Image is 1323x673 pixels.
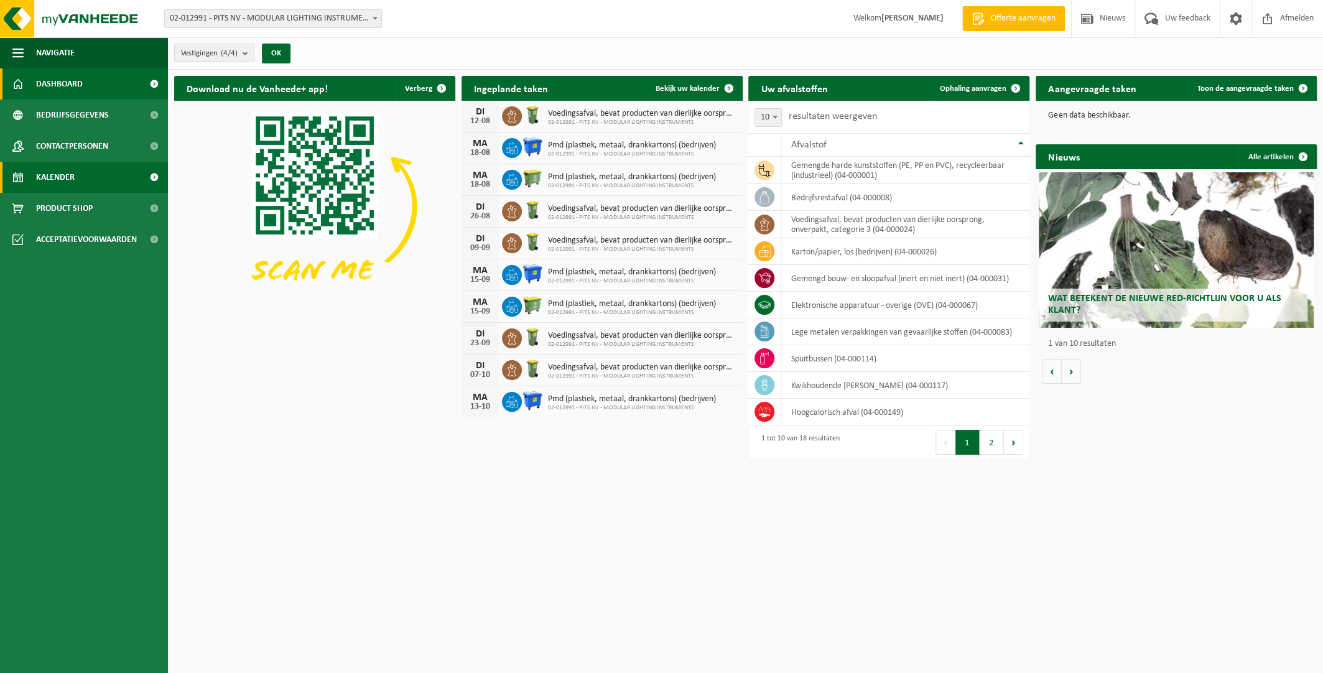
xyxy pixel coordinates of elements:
[548,119,736,126] span: 02-012991 - PITS NV - MODULAR LIGHTING INSTRUMENTS
[522,390,543,411] img: WB-1100-HPE-BE-01
[548,373,736,380] span: 02-012991 - PITS NV - MODULAR LIGHTING INSTRUMENTS
[221,49,238,57] count: (4/4)
[468,234,493,244] div: DI
[36,162,75,193] span: Kalender
[788,111,876,121] label: resultaten weergeven
[468,212,493,221] div: 26-08
[955,430,980,455] button: 1
[522,200,543,221] img: WB-0140-HPE-GN-50
[548,299,716,309] span: Pmd (plastiek, metaal, drankkartons) (bedrijven)
[781,238,1029,265] td: karton/papier, los (bedrijven) (04-000026)
[1048,340,1311,348] p: 1 van 10 resultaten
[988,12,1059,25] span: Offerte aanvragen
[548,331,736,341] span: Voedingsafval, bevat producten van dierlijke oorsprong, onverpakt, categorie 3
[548,172,716,182] span: Pmd (plastiek, metaal, drankkartons) (bedrijven)
[522,263,543,284] img: WB-1100-HPE-BE-01
[36,131,108,162] span: Contactpersonen
[174,44,254,62] button: Vestigingen(4/4)
[754,108,782,127] span: 10
[468,297,493,307] div: MA
[468,361,493,371] div: DI
[468,371,493,379] div: 07-10
[548,394,716,404] span: Pmd (plastiek, metaal, drankkartons) (bedrijven)
[36,37,75,68] span: Navigatie
[522,231,543,253] img: WB-0140-HPE-GN-50
[1042,359,1062,384] button: Vorige
[1039,172,1314,328] a: Wat betekent de nieuwe RED-richtlijn voor u als klant?
[781,372,1029,399] td: kwikhoudende [PERSON_NAME] (04-000117)
[781,211,1029,238] td: voedingsafval, bevat producten van dierlijke oorsprong, onverpakt, categorie 3 (04-000024)
[468,392,493,402] div: MA
[181,44,238,63] span: Vestigingen
[468,276,493,284] div: 15-09
[791,140,826,150] span: Afvalstof
[522,104,543,126] img: WB-0140-HPE-GN-50
[468,170,493,180] div: MA
[468,149,493,157] div: 18-08
[468,307,493,316] div: 15-09
[781,345,1029,372] td: spuitbussen (04-000114)
[522,168,543,189] img: WB-0660-HPE-GN-50
[1062,359,1081,384] button: Volgende
[548,277,716,285] span: 02-012991 - PITS NV - MODULAR LIGHTING INSTRUMENTS
[781,184,1029,211] td: bedrijfsrestafval (04-000008)
[462,76,560,100] h2: Ingeplande taken
[468,329,493,339] div: DI
[522,295,543,316] img: WB-0660-HPE-GN-50
[548,404,716,412] span: 02-012991 - PITS NV - MODULAR LIGHTING INSTRUMENTS
[36,68,83,100] span: Dashboard
[522,136,543,157] img: WB-1100-HPE-BE-01
[468,266,493,276] div: MA
[468,202,493,212] div: DI
[781,157,1029,184] td: gemengde harde kunststoffen (PE, PP en PVC), recycleerbaar (industrieel) (04-000001)
[781,399,1029,425] td: hoogcalorisch afval (04-000149)
[656,85,720,93] span: Bekijk uw kalender
[781,318,1029,345] td: lege metalen verpakkingen van gevaarlijke stoffen (04-000083)
[548,151,716,158] span: 02-012991 - PITS NV - MODULAR LIGHTING INSTRUMENTS
[468,139,493,149] div: MA
[748,76,840,100] h2: Uw afvalstoffen
[522,358,543,379] img: WB-0140-HPE-GN-50
[1197,85,1294,93] span: Toon de aangevraagde taken
[930,76,1028,101] a: Ophaling aanvragen
[1048,111,1304,120] p: Geen data beschikbaar.
[165,10,381,27] span: 02-012991 - PITS NV - MODULAR LIGHTING INSTRUMENTS - RUMBEKE
[468,244,493,253] div: 09-09
[1048,294,1281,315] span: Wat betekent de nieuwe RED-richtlijn voor u als klant?
[1238,144,1316,169] a: Alle artikelen
[395,76,454,101] button: Verberg
[881,14,944,23] strong: [PERSON_NAME]
[548,204,736,214] span: Voedingsafval, bevat producten van dierlijke oorsprong, onverpakt, categorie 3
[468,339,493,348] div: 23-09
[36,100,109,131] span: Bedrijfsgegevens
[940,85,1006,93] span: Ophaling aanvragen
[174,76,340,100] h2: Download nu de Vanheede+ app!
[164,9,382,28] span: 02-012991 - PITS NV - MODULAR LIGHTING INSTRUMENTS - RUMBEKE
[1187,76,1316,101] a: Toon de aangevraagde taken
[755,109,781,126] span: 10
[548,363,736,373] span: Voedingsafval, bevat producten van dierlijke oorsprong, onverpakt, categorie 3
[468,107,493,117] div: DI
[962,6,1065,31] a: Offerte aanvragen
[935,430,955,455] button: Previous
[468,180,493,189] div: 18-08
[548,236,736,246] span: Voedingsafval, bevat producten van dierlijke oorsprong, onverpakt, categorie 3
[548,109,736,119] span: Voedingsafval, bevat producten van dierlijke oorsprong, onverpakt, categorie 3
[548,141,716,151] span: Pmd (plastiek, metaal, drankkartons) (bedrijven)
[548,309,716,317] span: 02-012991 - PITS NV - MODULAR LIGHTING INSTRUMENTS
[522,327,543,348] img: WB-0140-HPE-GN-50
[262,44,290,63] button: OK
[548,246,736,253] span: 02-012991 - PITS NV - MODULAR LIGHTING INSTRUMENTS
[468,117,493,126] div: 12-08
[1036,144,1092,169] h2: Nieuws
[1036,76,1148,100] h2: Aangevraagde taken
[548,214,736,221] span: 02-012991 - PITS NV - MODULAR LIGHTING INSTRUMENTS
[36,193,93,224] span: Product Shop
[548,341,736,348] span: 02-012991 - PITS NV - MODULAR LIGHTING INSTRUMENTS
[781,265,1029,292] td: gemengd bouw- en sloopafval (inert en niet inert) (04-000031)
[980,430,1004,455] button: 2
[405,85,432,93] span: Verberg
[781,292,1029,318] td: elektronische apparatuur - overige (OVE) (04-000067)
[174,101,455,312] img: Download de VHEPlus App
[548,267,716,277] span: Pmd (plastiek, metaal, drankkartons) (bedrijven)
